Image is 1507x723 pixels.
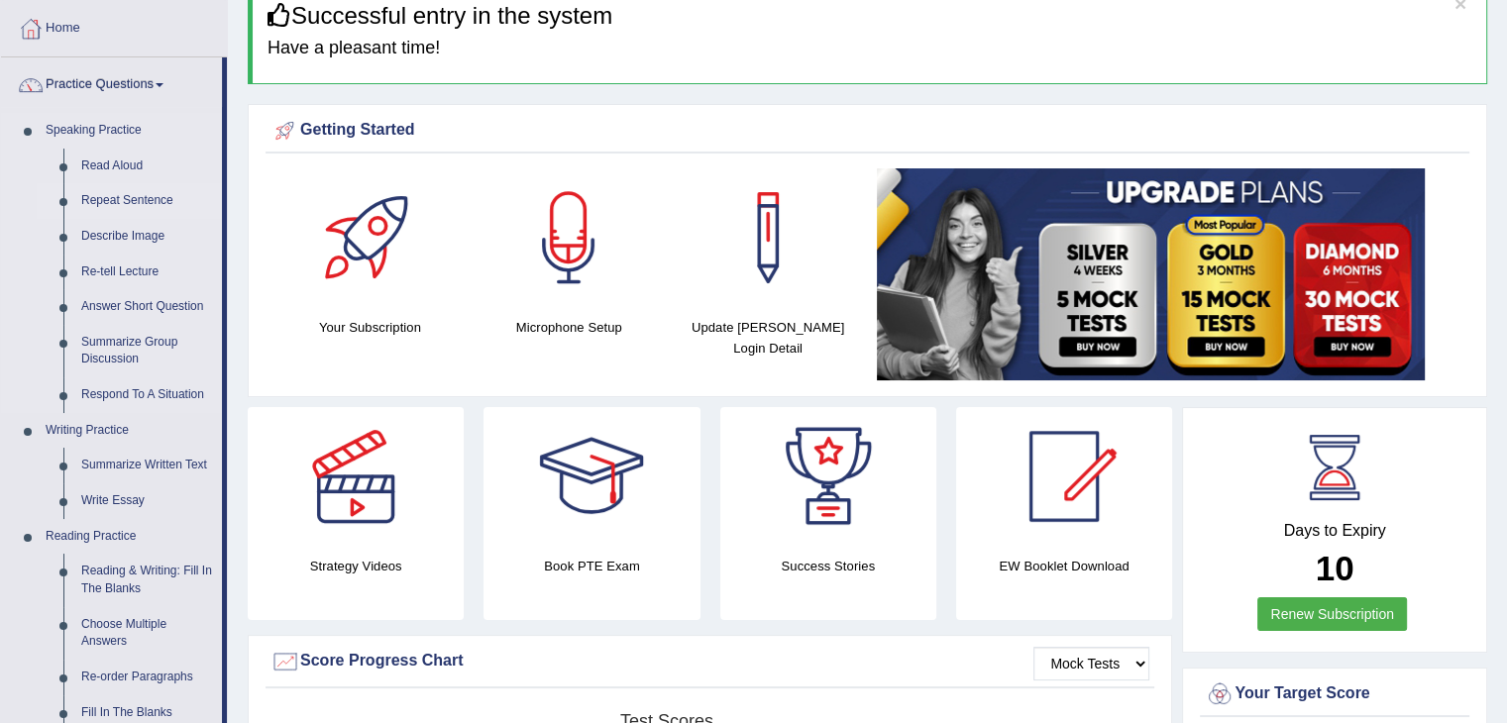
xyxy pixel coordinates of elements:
[72,448,222,483] a: Summarize Written Text
[1,1,227,51] a: Home
[1316,549,1354,587] b: 10
[1,57,222,107] a: Practice Questions
[956,556,1172,576] h4: EW Booklet Download
[270,116,1464,146] div: Getting Started
[72,554,222,606] a: Reading & Writing: Fill In The Blanks
[268,3,1471,29] h3: Successful entry in the system
[37,519,222,555] a: Reading Practice
[248,556,464,576] h4: Strategy Videos
[72,149,222,184] a: Read Aloud
[877,168,1425,380] img: small5.jpg
[268,39,1471,58] h4: Have a pleasant time!
[280,317,460,338] h4: Your Subscription
[1205,679,1464,709] div: Your Target Score
[72,607,222,660] a: Choose Multiple Answers
[72,377,222,413] a: Respond To A Situation
[72,219,222,255] a: Describe Image
[37,413,222,449] a: Writing Practice
[1205,522,1464,540] h4: Days to Expiry
[484,556,700,576] h4: Book PTE Exam
[72,183,222,219] a: Repeat Sentence
[72,660,222,695] a: Re-order Paragraphs
[1257,597,1407,631] a: Renew Subscription
[720,556,936,576] h4: Success Stories
[72,483,222,519] a: Write Essay
[37,113,222,149] a: Speaking Practice
[72,255,222,290] a: Re-tell Lecture
[480,317,659,338] h4: Microphone Setup
[72,325,222,377] a: Summarize Group Discussion
[679,317,858,359] h4: Update [PERSON_NAME] Login Detail
[270,647,1149,676] div: Score Progress Chart
[72,289,222,325] a: Answer Short Question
